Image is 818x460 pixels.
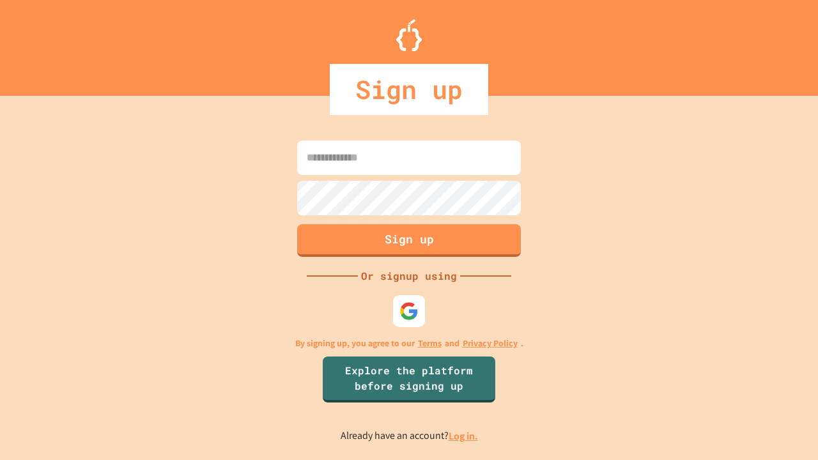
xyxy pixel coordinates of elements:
[418,337,442,350] a: Terms
[297,224,521,257] button: Sign up
[449,429,478,443] a: Log in.
[323,356,495,402] a: Explore the platform before signing up
[341,428,478,444] p: Already have an account?
[358,268,460,284] div: Or signup using
[330,64,488,115] div: Sign up
[396,19,422,51] img: Logo.svg
[399,302,419,321] img: google-icon.svg
[295,337,523,350] p: By signing up, you agree to our and .
[463,337,518,350] a: Privacy Policy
